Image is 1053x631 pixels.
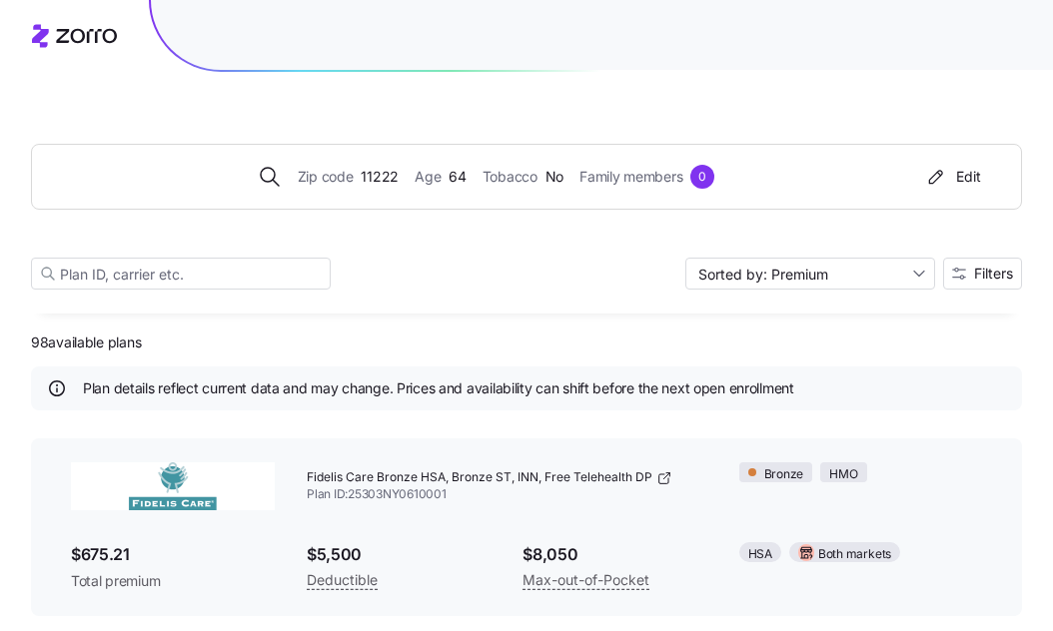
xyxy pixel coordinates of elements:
[71,462,275,510] img: Fidelis Care
[83,378,794,398] span: Plan details reflect current data and may change. Prices and availability can shift before the ne...
[31,258,331,290] input: Plan ID, carrier etc.
[71,542,275,567] span: $675.21
[545,166,563,188] span: No
[943,258,1022,290] button: Filters
[307,486,707,503] span: Plan ID: 25303NY0610001
[298,166,354,188] span: Zip code
[523,568,649,592] span: Max-out-of-Pocket
[483,166,537,188] span: Tobacco
[764,465,804,484] span: Bronze
[818,545,891,564] span: Both markets
[31,332,141,352] span: 98 available plans
[579,166,682,188] span: Family members
[307,542,491,567] span: $5,500
[924,167,981,187] div: Edit
[685,258,935,290] input: Sort by
[829,465,857,484] span: HMO
[916,161,989,193] button: Edit
[361,166,399,188] span: 11222
[449,166,466,188] span: 64
[523,542,706,567] span: $8,050
[307,469,652,486] span: Fidelis Care Bronze HSA, Bronze ST, INN, Free Telehealth DP
[415,166,441,188] span: Age
[748,545,772,564] span: HSA
[974,267,1013,281] span: Filters
[690,165,714,189] div: 0
[71,571,275,591] span: Total premium
[307,568,378,592] span: Deductible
